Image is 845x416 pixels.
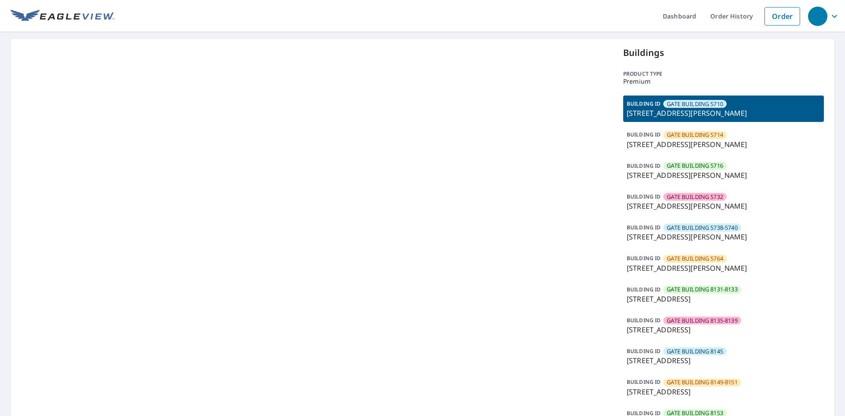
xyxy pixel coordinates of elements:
[667,131,723,139] span: GATE BUILDING 5714
[764,7,800,26] a: Order
[627,347,661,355] p: BUILDING ID
[627,294,820,304] p: [STREET_ADDRESS]
[627,162,661,169] p: BUILDING ID
[623,46,824,59] p: Buildings
[627,254,661,262] p: BUILDING ID
[627,131,661,138] p: BUILDING ID
[667,317,737,325] span: GATE BUILDING 8135-8139
[627,378,661,386] p: BUILDING ID
[627,324,820,335] p: [STREET_ADDRESS]
[627,286,661,293] p: BUILDING ID
[627,108,820,118] p: [STREET_ADDRESS][PERSON_NAME]
[667,254,723,263] span: GATE BUILDING 5764
[627,139,820,150] p: [STREET_ADDRESS][PERSON_NAME]
[627,224,661,231] p: BUILDING ID
[627,232,820,242] p: [STREET_ADDRESS][PERSON_NAME]
[667,285,737,294] span: GATE BUILDING 8131-8133
[667,378,737,387] span: GATE BUILDING 8149-8151
[667,100,723,108] span: GATE BUILDING 5710
[667,162,723,170] span: GATE BUILDING 5716
[627,263,820,273] p: [STREET_ADDRESS][PERSON_NAME]
[627,355,820,366] p: [STREET_ADDRESS]
[627,201,820,211] p: [STREET_ADDRESS][PERSON_NAME]
[11,10,114,23] img: EV Logo
[627,100,661,107] p: BUILDING ID
[627,170,820,180] p: [STREET_ADDRESS][PERSON_NAME]
[627,193,661,200] p: BUILDING ID
[623,78,824,85] p: Premium
[667,193,723,201] span: GATE BUILDING 5732
[667,347,723,356] span: GATE BUILDING 8145
[627,387,820,397] p: [STREET_ADDRESS]
[667,224,737,232] span: GATE BUILDING 5738-5740
[627,317,661,324] p: BUILDING ID
[623,70,824,78] p: Product type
